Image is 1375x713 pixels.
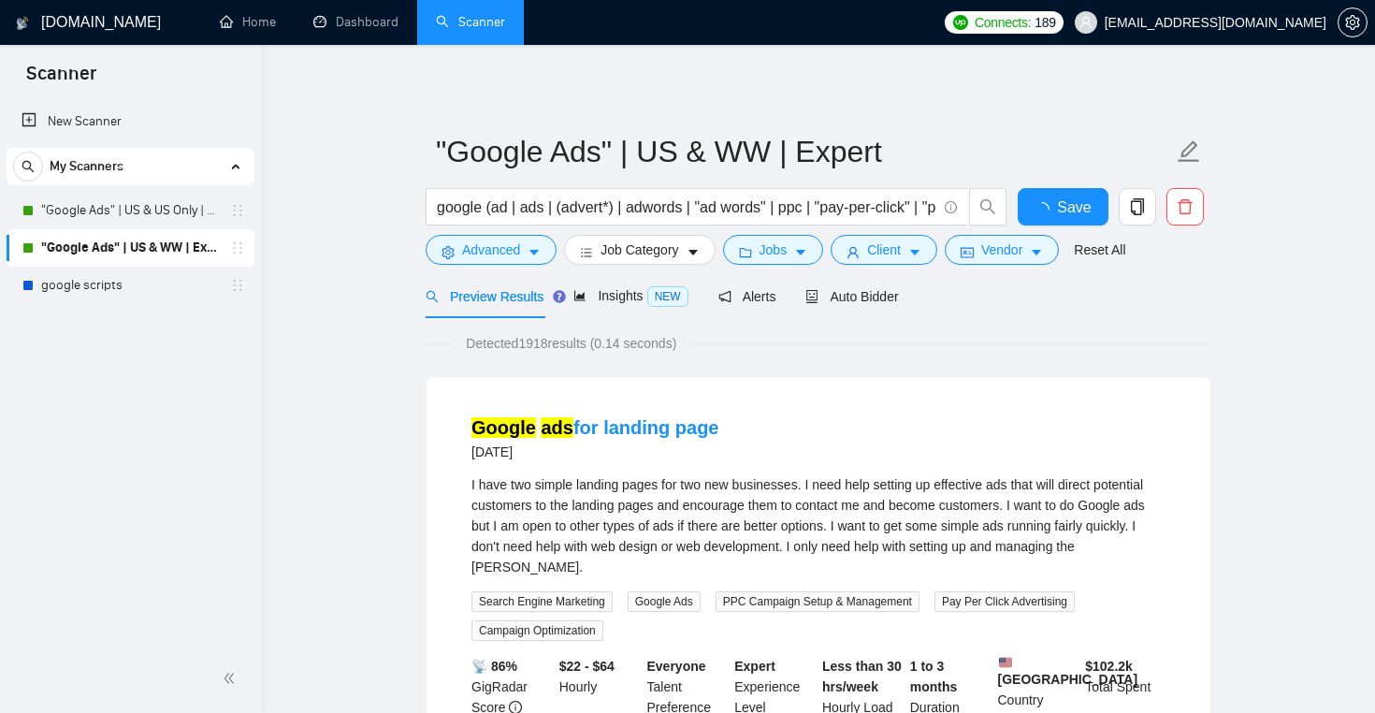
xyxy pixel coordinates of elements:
span: Save [1057,196,1091,219]
span: holder [230,203,245,218]
span: PPC Campaign Setup & Management [716,591,919,612]
span: 189 [1035,12,1055,33]
a: google scripts [41,267,219,304]
b: Everyone [647,659,706,674]
span: delete [1167,198,1203,215]
input: Scanner name... [436,128,1173,175]
a: New Scanner [22,103,239,140]
input: Search Freelance Jobs... [437,196,936,219]
b: 1 to 3 months [910,659,958,694]
span: Campaign Optimization [471,620,603,641]
b: Less than 30 hrs/week [822,659,902,694]
span: double-left [223,669,241,688]
li: My Scanners [7,148,254,304]
span: Preview Results [426,289,543,304]
button: delete [1166,188,1204,226]
a: setting [1338,15,1368,30]
button: settingAdvancedcaret-down [426,235,557,265]
span: caret-down [794,245,807,259]
span: Connects: [975,12,1031,33]
span: Jobs [760,240,788,260]
a: homeHome [220,14,276,30]
span: holder [230,278,245,293]
span: Scanner [11,60,111,99]
button: idcardVendorcaret-down [945,235,1059,265]
li: New Scanner [7,103,254,140]
button: search [969,188,1006,226]
span: folder [739,245,752,259]
img: upwork-logo.png [953,15,968,30]
span: Detected 1918 results (0.14 seconds) [453,333,689,354]
span: robot [805,290,818,303]
mark: Google [471,417,536,438]
span: My Scanners [50,148,123,185]
b: [GEOGRAPHIC_DATA] [998,656,1138,687]
a: searchScanner [436,14,505,30]
span: info-circle [945,201,957,213]
span: setting [1339,15,1367,30]
span: edit [1177,139,1201,164]
span: caret-down [908,245,921,259]
span: Auto Bidder [805,289,898,304]
span: user [847,245,860,259]
span: Alerts [718,289,776,304]
span: search [426,290,439,303]
div: Tooltip anchor [551,288,568,305]
button: userClientcaret-down [831,235,937,265]
span: search [970,198,1006,215]
span: caret-down [528,245,541,259]
span: bars [580,245,593,259]
span: notification [718,290,731,303]
mark: ads [541,417,572,438]
span: Pay Per Click Advertising [934,591,1075,612]
img: logo [16,8,29,38]
a: dashboardDashboard [313,14,398,30]
img: 🇺🇸 [999,656,1012,669]
span: loading [1035,202,1057,217]
span: Job Category [601,240,678,260]
span: NEW [647,286,688,307]
button: barsJob Categorycaret-down [564,235,715,265]
span: idcard [961,245,974,259]
button: copy [1119,188,1156,226]
span: Search Engine Marketing [471,591,613,612]
button: Save [1018,188,1108,226]
b: 📡 86% [471,659,517,674]
span: copy [1120,198,1155,215]
span: Client [867,240,901,260]
span: caret-down [1030,245,1043,259]
a: Reset All [1074,240,1125,260]
span: caret-down [687,245,700,259]
span: Insights [573,288,687,303]
a: "Google Ads" | US & US Only | Expert [41,192,219,229]
div: I have two simple landing pages for two new businesses. I need help setting up effective ads that... [471,474,1165,577]
span: holder [230,240,245,255]
span: user [1079,16,1093,29]
button: folderJobscaret-down [723,235,824,265]
b: $ 102.2k [1085,659,1133,674]
b: $22 - $64 [559,659,615,674]
span: Vendor [981,240,1022,260]
a: Google adsfor landing page [471,417,718,438]
span: search [14,160,42,173]
b: Expert [734,659,775,674]
div: [DATE] [471,441,718,463]
button: search [13,152,43,182]
button: setting [1338,7,1368,37]
a: "Google Ads" | US & WW | Expert [41,229,219,267]
span: Advanced [462,240,520,260]
span: Google Ads [628,591,701,612]
span: area-chart [573,289,586,302]
span: setting [441,245,455,259]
